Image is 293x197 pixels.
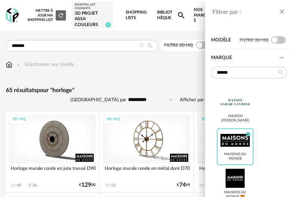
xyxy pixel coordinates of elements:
div: Maison [PERSON_NAME] [219,114,251,123]
div: Marque [211,49,287,67]
div: Filtrer par : [212,8,278,16]
div: Modèle [211,32,240,49]
div: Marque [211,49,279,67]
span: Filtre 3D HQ [240,38,268,42]
button: close drawer [278,7,286,17]
div: Maisons du Monde [219,152,251,161]
span: Check Circle icon [245,132,251,136]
